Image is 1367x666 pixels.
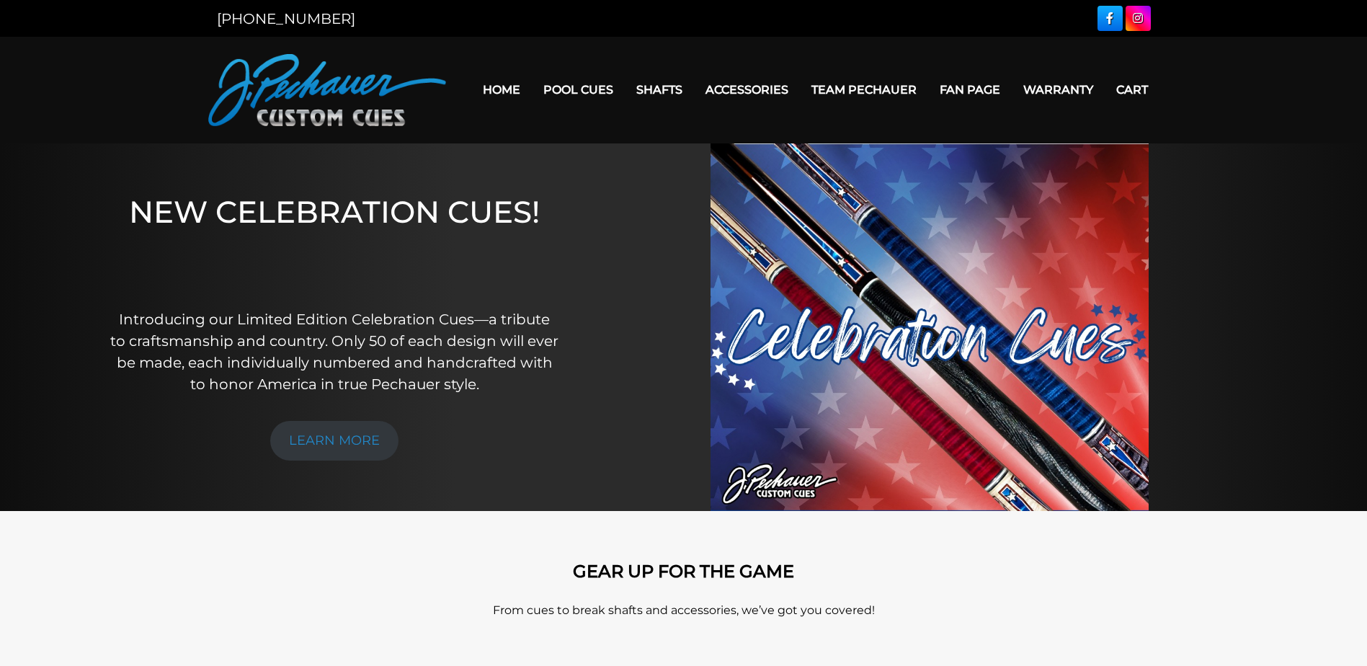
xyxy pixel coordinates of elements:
[110,308,559,395] p: Introducing our Limited Edition Celebration Cues—a tribute to craftsmanship and country. Only 50 ...
[217,10,355,27] a: [PHONE_NUMBER]
[273,602,1095,619] p: From cues to break shafts and accessories, we’ve got you covered!
[573,561,794,582] strong: GEAR UP FOR THE GAME
[270,421,398,461] a: LEARN MORE
[694,71,800,108] a: Accessories
[1105,71,1159,108] a: Cart
[532,71,625,108] a: Pool Cues
[110,194,559,288] h1: NEW CELEBRATION CUES!
[471,71,532,108] a: Home
[625,71,694,108] a: Shafts
[928,71,1012,108] a: Fan Page
[1012,71,1105,108] a: Warranty
[208,54,446,126] img: Pechauer Custom Cues
[800,71,928,108] a: Team Pechauer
